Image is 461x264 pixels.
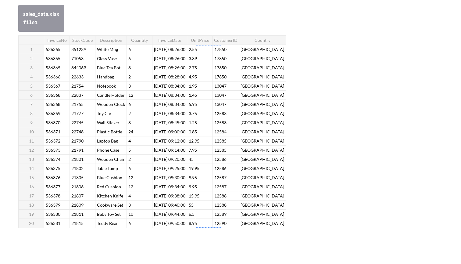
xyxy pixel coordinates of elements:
span: 12583 [213,119,228,126]
span: Handbag [96,73,115,81]
span: [GEOGRAPHIC_DATA] [239,91,285,99]
span: 22745 [70,119,85,126]
span: 12.95 [188,137,201,145]
span: 4 [127,137,132,145]
span: White Mug [96,45,119,53]
span: 536368 [45,100,62,108]
span: 13047 [213,82,228,90]
span: 536378 [45,192,62,200]
span: 1.45 [188,91,198,99]
th: 5 [19,81,44,90]
span: 2.55 [188,45,198,53]
span: 4 [127,192,132,200]
th: 6 [19,90,44,99]
span: [DATE] 08:34:00 [153,100,187,108]
span: 536368 [45,91,62,99]
span: 12 [127,174,134,181]
span: [DATE] 09:40:00 [153,201,187,209]
span: 536365 [45,64,62,71]
span: Glass Vase [96,55,118,62]
span: [GEOGRAPHIC_DATA] [239,73,285,81]
span: 17850 [213,55,228,62]
th: Country [239,35,286,45]
span: 8 [127,119,132,126]
span: 12587 [213,183,228,190]
span: Plastic Bottle [96,128,123,136]
span: 536375 [45,165,62,172]
span: 6.5 [188,210,196,218]
span: 10 [127,210,134,218]
span: 2 [127,110,132,117]
th: 17 [19,191,44,200]
span: [GEOGRAPHIC_DATA] [239,201,285,209]
th: Description [95,35,127,45]
th: UnitPrice [187,35,213,45]
span: [DATE] 09:00:00 [153,128,187,136]
th: 16 [19,182,44,191]
span: 12586 [213,155,228,163]
span: 4.95 [188,73,198,81]
th: InvoiceDate [152,35,187,45]
div: sales_data.xlsx [23,10,59,18]
span: [GEOGRAPHIC_DATA] [239,155,285,163]
th: 10 [19,127,44,136]
span: [GEOGRAPHIC_DATA] [239,45,285,53]
span: [DATE] 09:12:00 [153,137,187,145]
span: Notebook [96,82,117,90]
span: 2 [127,155,132,163]
span: 12588 [213,192,228,200]
span: Cookware Set [96,201,124,209]
span: 22837 [70,91,85,99]
span: 9.95 [188,183,198,190]
span: Teddy Bear [96,219,119,227]
span: 536374 [45,155,62,163]
span: [DATE] 09:30:00 [153,174,187,181]
span: 12587 [213,174,228,181]
th: 19 [19,209,44,219]
th: 1 [19,45,44,54]
span: 12590 [213,219,228,227]
th: 2 [19,54,44,63]
span: 1.95 [188,82,198,90]
span: 6 [127,45,132,53]
span: 21802 [70,165,85,172]
span: 3.39 [188,55,198,62]
span: 3 [127,82,132,90]
span: Candle Holder [96,91,126,99]
span: [DATE] 08:45:00 [153,119,187,126]
span: 9.95 [188,174,198,181]
span: 536365 [45,55,62,62]
span: 6 [127,165,132,172]
span: [GEOGRAPHIC_DATA] [239,174,285,181]
span: 2 [127,73,132,81]
th: 4 [19,72,44,81]
span: 8.95 [188,219,198,227]
span: 12586 [213,165,228,172]
span: 536377 [45,183,62,190]
span: 536379 [45,201,62,209]
span: 536371 [45,128,62,136]
th: StockCode [70,35,95,45]
span: [GEOGRAPHIC_DATA] [239,219,285,227]
span: Red Cushion [96,183,122,190]
th: 18 [19,200,44,209]
th: 8 [19,109,44,118]
span: [DATE] 09:44:00 [153,210,187,218]
th: 9 [19,118,44,127]
th: 3 [19,63,44,72]
span: 6 [127,100,132,108]
span: [DATE] 08:26:00 [153,64,187,71]
span: [DATE] 09:14:00 [153,146,187,154]
span: Wooden Chair [96,155,126,163]
span: 21807 [70,192,85,200]
span: [DATE] 08:26:00 [153,45,187,53]
span: [GEOGRAPHIC_DATA] [239,64,285,71]
span: 21811 [70,210,85,218]
span: 1.25 [188,119,198,126]
span: 12589 [213,210,228,218]
span: [DATE] 08:34:00 [153,110,187,117]
span: 2.75 [188,64,198,71]
span: 12 [127,91,134,99]
span: 5 [127,146,132,154]
span: 536381 [45,219,62,227]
